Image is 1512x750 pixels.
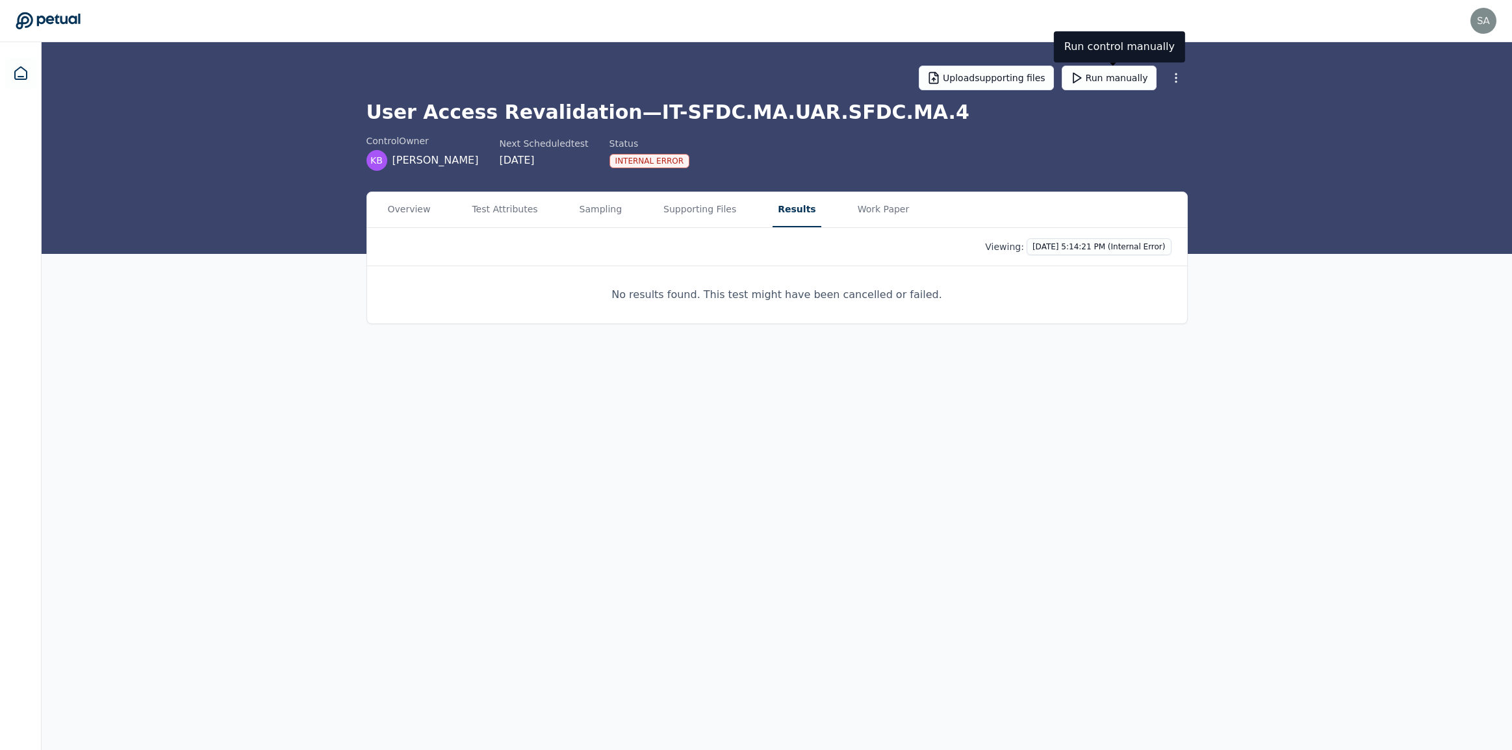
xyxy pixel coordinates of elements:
button: Supporting Files [658,192,741,227]
button: Run manually [1062,66,1157,90]
img: sahil.gupta@toasttab.com [1470,8,1496,34]
div: Run control manually [1054,31,1185,62]
div: control Owner [366,134,479,147]
button: Work Paper [852,192,915,227]
a: Go to Dashboard [16,12,81,30]
button: Uploadsupporting files [919,66,1054,90]
button: Overview [383,192,436,227]
a: Dashboard [5,58,36,89]
button: Sampling [574,192,628,227]
p: Viewing: [985,240,1024,253]
h1: User Access Revalidation — IT-SFDC.MA.UAR.SFDC.MA.4 [366,101,1188,124]
div: Status [609,137,690,150]
span: KB [370,154,383,167]
button: Test Attributes [467,192,543,227]
div: [DATE] [499,153,588,168]
p: No results found. This test might have been cancelled or failed. [611,287,942,303]
button: More Options [1164,66,1188,90]
button: [DATE] 5:14:21 PM (Internal Error) [1027,238,1172,255]
div: Internal Error [609,154,690,168]
div: Next Scheduled test [499,137,588,150]
span: [PERSON_NAME] [392,153,479,168]
button: Results [773,192,821,227]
